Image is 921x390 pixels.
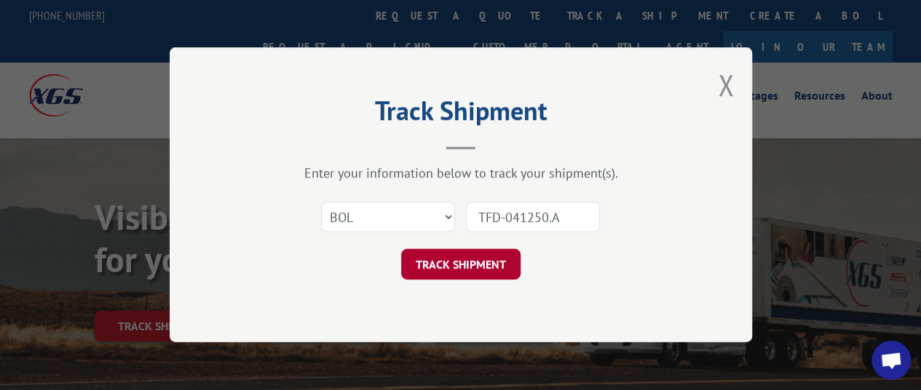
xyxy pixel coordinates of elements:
div: Enter your information below to track your shipment(s). [242,165,679,182]
button: TRACK SHIPMENT [401,250,521,280]
div: Open chat [871,341,911,380]
h2: Track Shipment [242,100,679,128]
input: Number(s) [466,202,600,233]
button: Close modal [718,65,734,104]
